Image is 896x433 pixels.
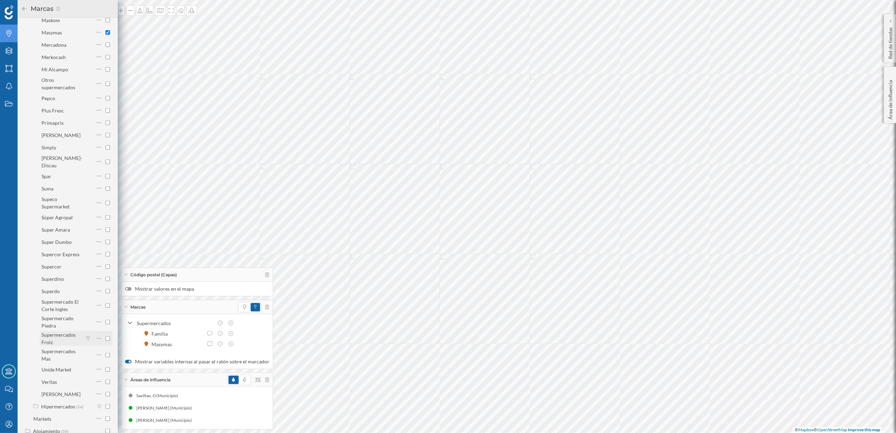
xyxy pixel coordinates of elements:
[125,358,269,365] label: Mostrar variables internas al pasar el ratón sobre el marcador
[41,391,80,397] div: [PERSON_NAME]
[41,264,62,270] div: Supercor
[41,42,66,48] div: Mercadona
[125,285,269,292] label: Mostrar valores en el mapa
[76,403,83,409] span: (14)
[152,330,172,337] div: Familia
[41,196,70,209] div: Supeco Supermarket
[41,403,75,409] div: Hipermercados
[136,392,182,399] div: Saviñao, O (Municipio)
[136,417,195,424] div: [PERSON_NAME] (Municipio)
[41,30,62,35] div: Masymas
[41,155,82,168] div: [PERSON_NAME]-Discau
[41,95,55,101] div: Pepco
[27,3,56,14] h2: Marcas
[130,272,177,278] span: Código postal (Capas)
[41,77,75,90] div: Otros supermercados
[41,276,64,282] div: Superdino
[41,251,79,257] div: Supercor Express
[5,5,13,19] img: Geoblink Logo
[41,17,60,23] div: Maskom
[41,239,72,245] div: Super Dumbo
[41,54,66,60] div: Merkocash
[887,77,894,119] p: Área de influencia
[41,379,57,385] div: Veritas
[136,405,195,412] div: [PERSON_NAME] (Municipio)
[130,304,146,310] span: Marcas
[41,108,64,114] div: Plus Fresc
[41,348,76,362] div: Supermercados Mas
[41,288,60,294] div: Superdo
[41,315,73,329] div: Supermercado Piedra
[41,66,68,72] div: Mi Alcampo
[14,5,39,11] span: Soporte
[41,299,79,312] div: Supermercado El Corte Ingles
[793,427,882,433] div: © ©
[33,416,51,422] div: Markets
[41,332,76,345] div: Supermercados Froiz
[798,427,814,432] a: Mapbox
[817,427,847,432] a: OpenStreetMap
[848,427,880,432] a: Improve this map
[130,377,170,383] span: Áreas de influencia
[41,227,70,233] div: Super Amara
[887,25,894,59] p: Red de tiendas
[41,173,51,179] div: Spar
[137,319,213,327] div: Supermercados
[152,341,176,348] div: Masymas
[41,120,64,126] div: Primaprix
[41,186,53,192] div: Suma
[41,144,56,150] div: Simply
[41,367,71,373] div: Unide Market
[41,214,73,220] div: Súper Agropal
[41,132,80,138] div: [PERSON_NAME]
